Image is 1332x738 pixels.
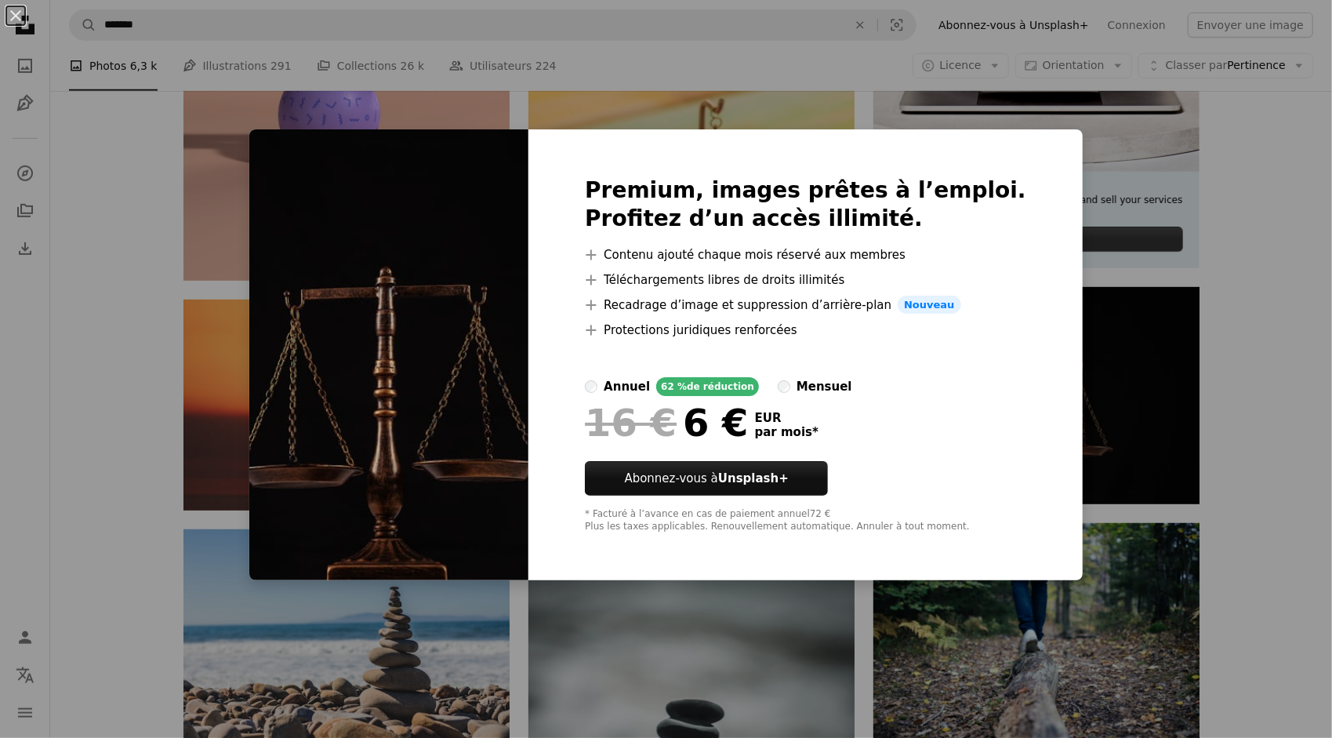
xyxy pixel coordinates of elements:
[898,296,960,314] span: Nouveau
[797,377,852,396] div: mensuel
[585,508,1026,533] div: * Facturé à l’avance en cas de paiement annuel 72 € Plus les taxes applicables. Renouvellement au...
[718,471,789,485] strong: Unsplash+
[755,425,818,439] span: par mois *
[604,377,650,396] div: annuel
[656,377,759,396] div: 62 % de réduction
[585,402,748,443] div: 6 €
[585,245,1026,264] li: Contenu ajouté chaque mois réservé aux membres
[585,296,1026,314] li: Recadrage d’image et suppression d’arrière-plan
[778,380,790,393] input: mensuel
[585,380,597,393] input: annuel62 %de réduction
[585,176,1026,233] h2: Premium, images prêtes à l’emploi. Profitez d’un accès illimité.
[585,402,677,443] span: 16 €
[585,461,828,496] button: Abonnez-vous àUnsplash+
[249,129,528,581] img: premium_photo-1668058723804-d7dcd1ffa4c9
[585,321,1026,340] li: Protections juridiques renforcées
[585,271,1026,289] li: Téléchargements libres de droits illimités
[755,411,818,425] span: EUR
